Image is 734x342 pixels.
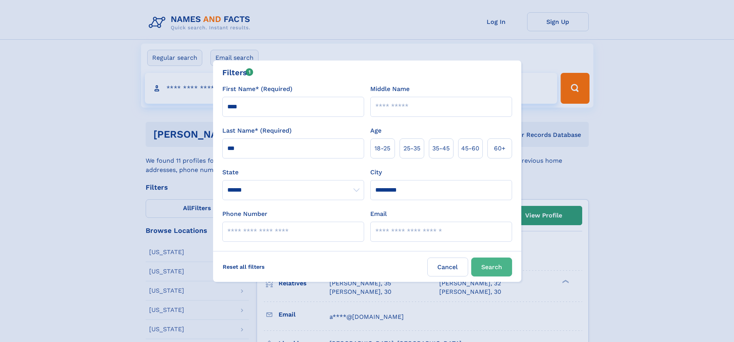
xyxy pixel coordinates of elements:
[461,144,479,153] span: 45‑60
[432,144,450,153] span: 35‑45
[222,84,292,94] label: First Name* (Required)
[375,144,390,153] span: 18‑25
[494,144,506,153] span: 60+
[218,258,270,276] label: Reset all filters
[370,209,387,219] label: Email
[222,168,364,177] label: State
[370,168,382,177] label: City
[471,258,512,276] button: Search
[222,67,254,78] div: Filters
[370,84,410,94] label: Middle Name
[403,144,420,153] span: 25‑35
[222,126,292,135] label: Last Name* (Required)
[370,126,381,135] label: Age
[222,209,267,219] label: Phone Number
[427,258,468,276] label: Cancel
